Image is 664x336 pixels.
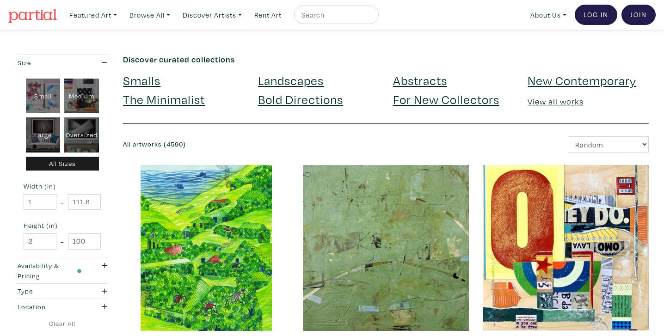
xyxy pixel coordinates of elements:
[15,284,109,299] button: Type
[24,183,101,189] small: Width (in)
[61,196,64,208] span: -
[123,141,379,148] h6: All artworks (4590)
[528,96,584,107] a: View all works
[393,91,499,107] a: For New Collectors
[258,72,324,88] a: Landscapes
[64,117,99,153] div: Oversized
[123,55,649,65] h6: Discover curated collections
[64,79,99,114] div: Medium
[125,6,174,24] a: Browse All
[26,157,99,171] div: All Sizes
[621,5,656,25] a: Join
[15,55,109,70] button: Size
[250,6,286,24] a: Rent Art
[393,72,447,88] a: Abstracts
[526,6,571,24] a: About Us
[61,235,64,248] span: -
[26,79,61,114] div: Small
[24,222,101,229] small: Height (in)
[15,299,109,314] button: Location
[301,9,370,21] input: Search
[123,91,205,107] a: The Minimalist
[18,58,81,68] div: Size
[18,302,81,312] div: Location
[15,318,109,329] a: Clear All
[178,6,246,24] a: Discover Artists
[258,91,343,107] a: Bold Directions
[18,261,81,281] div: Availability & Pricing
[26,117,61,153] div: Large
[528,72,636,88] a: New Contemporary
[65,6,121,24] a: Featured Art
[18,286,81,296] div: Type
[15,258,109,283] button: Availability & Pricing
[123,72,160,88] a: Smalls
[575,5,617,25] a: Log In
